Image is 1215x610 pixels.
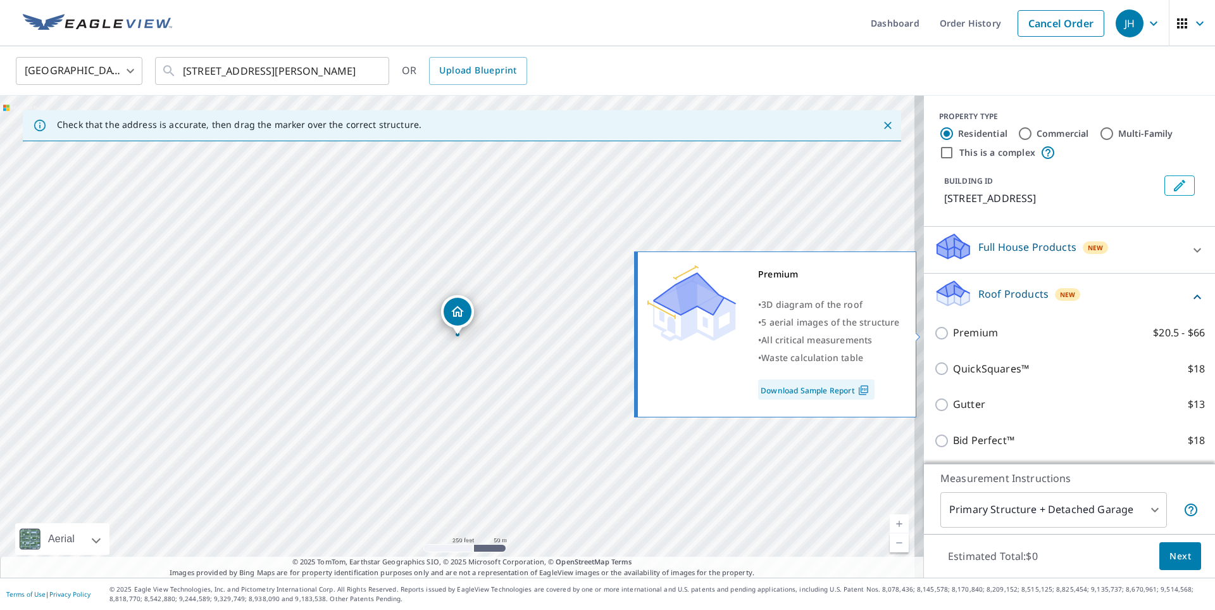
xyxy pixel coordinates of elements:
a: Current Level 17, Zoom In [890,514,909,533]
div: • [758,314,900,331]
span: Waste calculation table [761,352,863,364]
p: $20.5 - $66 [1153,325,1205,341]
p: Full House Products [978,239,1076,255]
a: Cancel Order [1018,10,1104,37]
button: Close [880,117,896,134]
p: $18 [1188,433,1205,448]
img: EV Logo [23,14,172,33]
p: BUILDING ID [944,175,993,186]
img: Premium [647,265,736,341]
span: 5 aerial images of the structure [761,316,899,328]
p: Check that the address is accurate, then drag the marker over the correct structure. [57,119,421,130]
button: Edit building 1 [1164,175,1195,196]
p: © 2025 Eagle View Technologies, Inc. and Pictometry International Corp. All Rights Reserved. Repo... [109,585,1209,604]
p: $18 [1188,361,1205,377]
div: • [758,296,900,314]
div: Full House ProductsNew [934,232,1205,268]
p: | [6,590,90,598]
a: Terms [611,557,632,566]
span: Your report will include the primary structure and a detached garage if one exists. [1183,502,1199,518]
input: Search by address or latitude-longitude [183,53,363,89]
span: New [1060,289,1076,300]
p: Premium [953,325,998,341]
div: Premium [758,265,900,283]
div: • [758,331,900,349]
div: JH [1116,10,1143,37]
div: PROPERTY TYPE [939,111,1200,122]
p: $13 [1188,397,1205,412]
a: Privacy Policy [49,590,90,599]
label: Multi-Family [1118,127,1173,140]
a: Current Level 17, Zoom Out [890,533,909,552]
p: [STREET_ADDRESS] [944,191,1159,206]
label: This is a complex [959,146,1035,159]
span: 3D diagram of the roof [761,298,863,310]
div: • [758,349,900,367]
div: [GEOGRAPHIC_DATA] [16,53,142,89]
span: Upload Blueprint [439,63,516,79]
p: Gutter [953,397,985,412]
span: All critical measurements [761,334,872,346]
p: QuickSquares™ [953,361,1029,377]
div: Primary Structure + Detached Garage [940,492,1167,528]
div: Aerial [44,523,78,555]
label: Residential [958,127,1007,140]
p: Roof Products [978,286,1049,302]
span: © 2025 TomTom, Earthstar Geographics SIO, © 2025 Microsoft Corporation, © [292,557,632,568]
div: Aerial [15,523,109,555]
button: Next [1159,542,1201,571]
span: New [1088,243,1104,253]
p: Measurement Instructions [940,471,1199,486]
span: Next [1169,549,1191,564]
img: Pdf Icon [855,384,872,396]
a: OpenStreetMap [556,557,609,566]
p: Estimated Total: $0 [938,542,1048,570]
div: OR [402,57,527,85]
label: Commercial [1037,127,1089,140]
div: Roof ProductsNew [934,279,1205,315]
p: Bid Perfect™ [953,433,1014,448]
a: Upload Blueprint [429,57,526,85]
div: Dropped pin, building 1, Residential property, 57349 Mesa Dr Yucca Valley, CA 92284 [441,295,474,334]
a: Download Sample Report [758,379,875,400]
a: Terms of Use [6,590,46,599]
